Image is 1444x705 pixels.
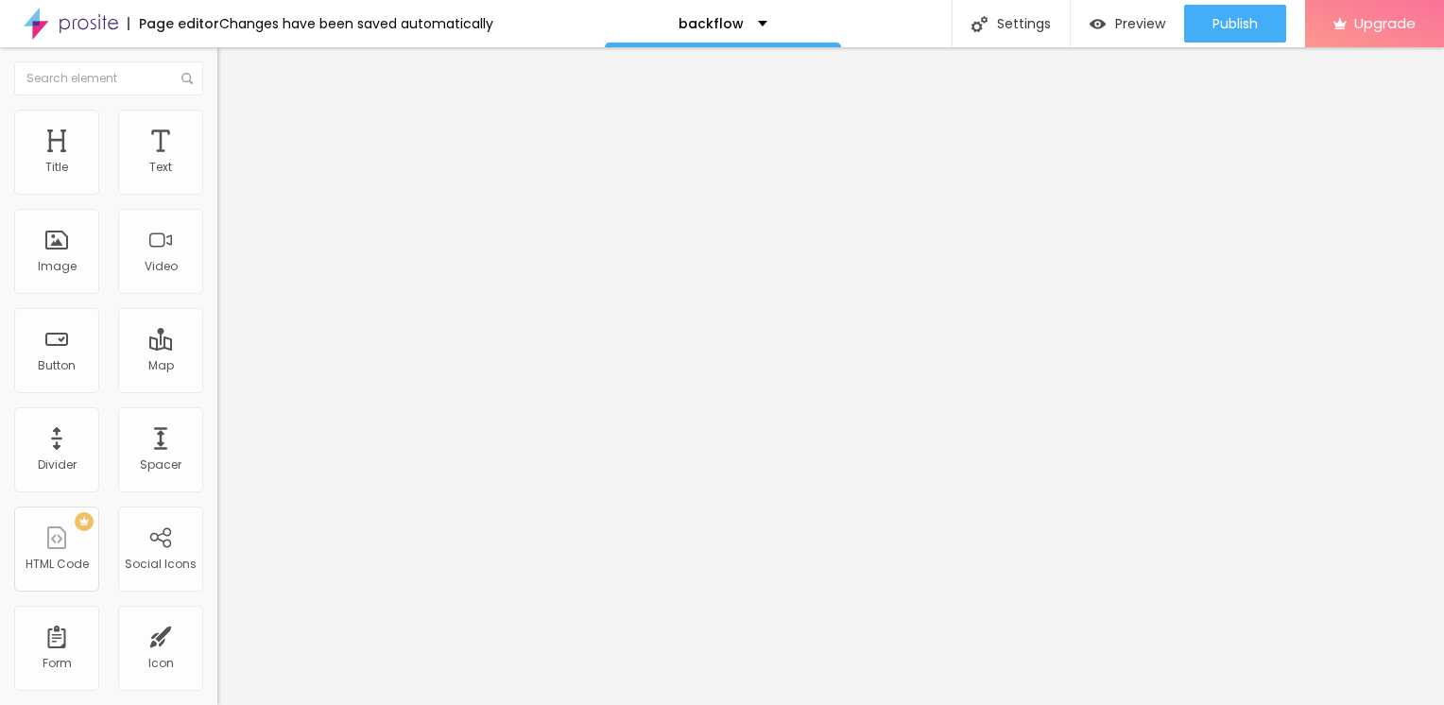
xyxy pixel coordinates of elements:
img: Icone [971,16,988,32]
div: Divider [38,458,77,472]
input: Search element [14,61,203,95]
div: Map [148,359,174,372]
div: Form [43,657,72,670]
span: Upgrade [1354,15,1416,31]
div: Title [45,161,68,174]
div: Video [145,260,178,273]
div: Spacer [140,458,181,472]
iframe: Editor [217,47,1444,705]
div: Button [38,359,76,372]
img: view-1.svg [1090,16,1106,32]
div: Image [38,260,77,273]
button: Publish [1184,5,1286,43]
div: HTML Code [26,558,89,571]
img: Icone [181,73,193,84]
button: Preview [1071,5,1184,43]
div: Changes have been saved automatically [219,17,493,30]
div: Page editor [128,17,219,30]
span: Preview [1115,16,1165,31]
div: Icon [148,657,174,670]
p: backflow [679,17,744,30]
div: Social Icons [125,558,197,571]
div: Text [149,161,172,174]
span: Publish [1212,16,1258,31]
